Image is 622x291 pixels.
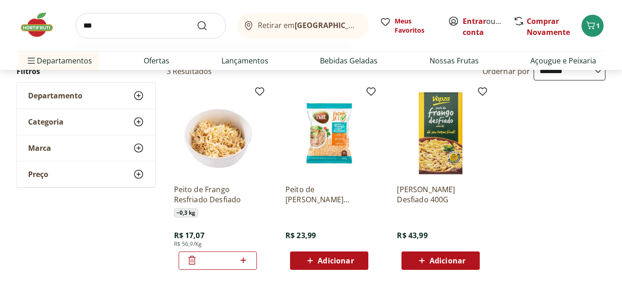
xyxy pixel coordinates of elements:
span: R$ 23,99 [285,230,316,240]
span: Categoria [28,117,64,126]
button: Adicionar [290,251,368,270]
span: ~ 0,3 kg [174,208,198,217]
span: Adicionar [430,257,465,264]
h2: Filtros [17,62,156,80]
a: Bebidas Geladas [320,55,378,66]
button: Marca [17,135,155,161]
span: R$ 43,99 [397,230,427,240]
span: Retirar em [258,21,360,29]
a: Nossas Frutas [430,55,479,66]
button: Carrinho [581,15,604,37]
a: Criar conta [463,16,513,37]
img: Hortifruti [18,11,64,39]
span: Adicionar [318,257,354,264]
a: [PERSON_NAME] Desfiado 400G [397,184,484,205]
button: Retirar em[GEOGRAPHIC_DATA]/[GEOGRAPHIC_DATA] [237,13,369,39]
a: Açougue e Peixaria [530,55,596,66]
button: Departamento [17,83,155,108]
img: Peito de Frango Desfiado Congelado Nat 400g [285,90,373,177]
a: Comprar Novamente [527,16,570,37]
button: Categoria [17,109,155,135]
a: Ofertas [144,55,169,66]
span: Preço [28,170,48,179]
a: Meus Favoritos [380,17,437,35]
img: Frango Cozido Desfiado 400G [397,90,484,177]
a: Peito de Frango Resfriado Desfiado [174,184,262,205]
button: Adicionar [401,251,480,270]
button: Menu [26,50,37,72]
button: Preço [17,161,155,187]
b: [GEOGRAPHIC_DATA]/[GEOGRAPHIC_DATA] [295,20,450,30]
h2: 3 Resultados [167,66,212,76]
span: 1 [596,21,600,30]
span: Departamento [28,91,82,100]
span: Departamentos [26,50,92,72]
a: Lançamentos [221,55,268,66]
span: R$ 17,07 [174,230,204,240]
input: search [76,13,226,39]
img: Peito de Frango Resfriado Desfiado [174,90,262,177]
span: ou [463,16,504,38]
span: Marca [28,143,51,153]
button: Submit Search [197,20,219,31]
label: Ordernar por [482,66,530,76]
a: Entrar [463,16,486,26]
span: Meus Favoritos [395,17,437,35]
a: Peito de [PERSON_NAME] Congelado Nat 400g [285,184,373,205]
span: R$ 56,9/Kg [174,240,202,248]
